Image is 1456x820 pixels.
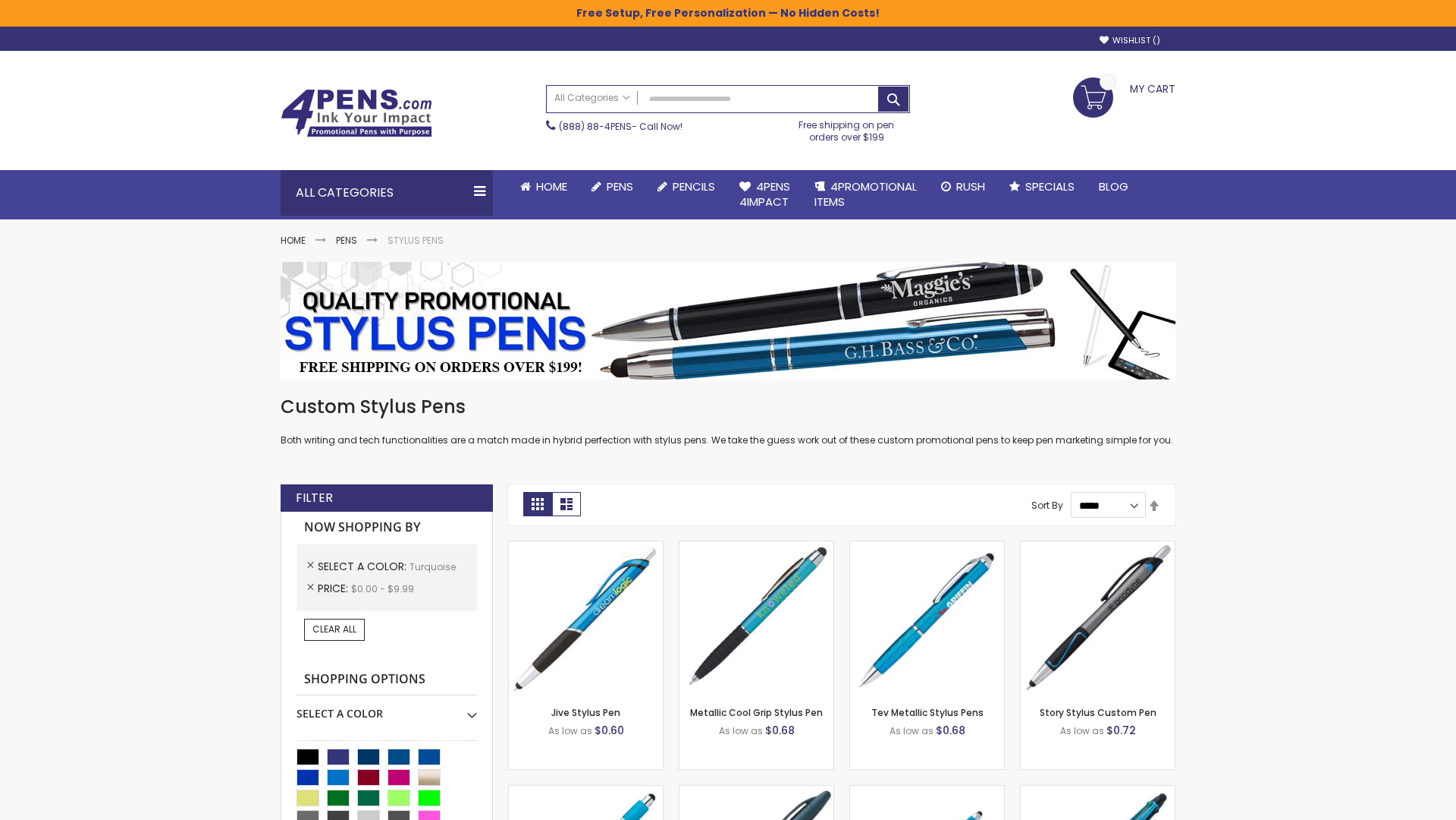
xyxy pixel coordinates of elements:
[1106,723,1136,738] span: $0.72
[559,120,632,133] a: (888) 88-4PENS
[547,86,638,111] a: All Categories
[336,234,357,247] a: Pens
[281,395,1175,419] h1: Custom Stylus Pens
[679,785,833,798] a: Twist Highlighter-Pen Stylus Combo-Turquoise
[802,170,929,219] a: 4PROMOTIONALITEMS
[595,723,624,738] span: $0.60
[281,234,306,247] a: Home
[850,785,1004,798] a: Cyber Stylus 0.7mm Fine Point Gel Grip Pen-Turquoise
[536,178,567,194] span: Home
[1040,706,1156,719] a: Story Stylus Custom Pen
[318,559,409,574] span: Select A Color
[607,178,633,194] span: Pens
[297,664,477,696] strong: Shopping Options
[1060,724,1104,737] span: As low as
[312,623,356,635] span: Clear All
[554,92,630,104] span: All Categories
[509,785,663,798] a: Pearl Element Stylus Pens-Turquoise
[727,170,802,219] a: 4Pens4impact
[956,178,985,194] span: Rush
[997,170,1087,203] a: Specials
[645,170,727,203] a: Pencils
[318,581,351,596] span: Price
[1100,35,1160,46] a: Wishlist
[297,512,477,544] strong: Now Shopping by
[871,706,984,719] a: Tev Metallic Stylus Pens
[1021,541,1175,695] img: Story Stylus Custom Pen-Turquoise
[281,89,432,137] img: 4Pens Custom Pens and Promotional Products
[929,170,997,203] a: Rush
[523,492,552,516] strong: Grid
[297,695,477,721] div: Select A Color
[679,541,833,695] img: Metallic Cool Grip Stylus Pen-Blue - Turquoise
[548,724,592,737] span: As low as
[1099,178,1128,194] span: Blog
[1087,170,1141,203] a: Blog
[551,706,620,719] a: Jive Stylus Pen
[281,170,493,216] div: All Categories
[296,490,333,506] strong: Filter
[281,395,1175,447] div: Both writing and tech functionalities are a match made in hybrid perfection with stylus pens. We ...
[559,120,682,133] span: - Call Now!
[509,541,663,695] img: Jive Stylus Pen-Turquoise
[814,178,917,210] span: 4PROMOTIONAL ITEMS
[1021,541,1175,553] a: Story Stylus Custom Pen-Turquoise
[690,706,823,719] a: Metallic Cool Grip Stylus Pen
[890,724,934,737] span: As low as
[719,724,763,737] span: As low as
[673,178,715,194] span: Pencils
[850,541,1004,695] img: Tev Metallic Stylus Pens-Turquoise
[783,113,911,143] div: Free shipping on pen orders over $199
[936,723,965,738] span: $0.68
[850,541,1004,553] a: Tev Metallic Stylus Pens-Turquoise
[508,170,579,203] a: Home
[1025,178,1075,194] span: Specials
[304,619,365,640] a: Clear All
[509,541,663,553] a: Jive Stylus Pen-Turquoise
[409,560,456,573] span: Turquoise
[579,170,645,203] a: Pens
[281,262,1175,380] img: Stylus Pens
[739,178,790,210] span: 4Pens 4impact
[351,582,414,595] span: $0.00 - $9.99
[765,723,795,738] span: $0.68
[679,541,833,553] a: Metallic Cool Grip Stylus Pen-Blue - Turquoise
[1021,785,1175,798] a: Orbitor 4 Color Assorted Ink Metallic Stylus Pens-Turquoise
[1031,499,1063,512] label: Sort By
[388,234,444,247] strong: Stylus Pens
